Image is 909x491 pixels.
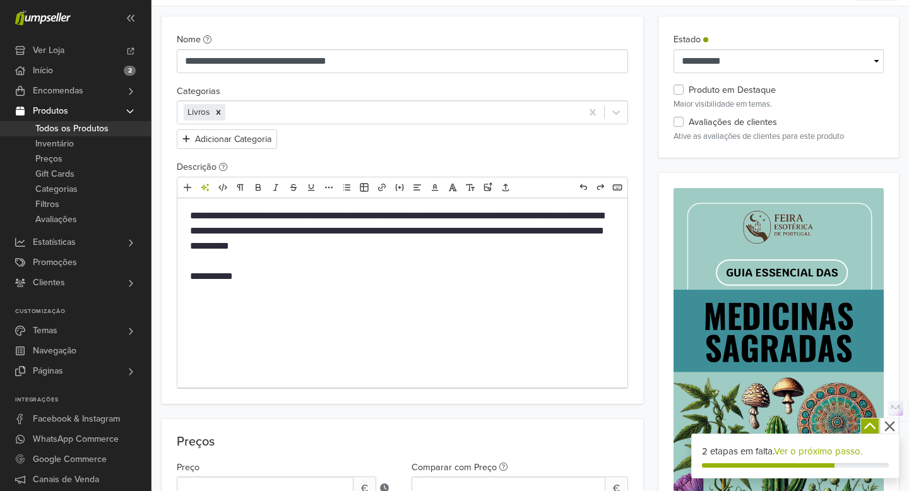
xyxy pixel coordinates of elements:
[462,179,478,196] a: Tamanho da letra
[187,107,210,117] span: Livros
[592,179,609,196] a: Refazer
[575,179,591,196] a: Desfazer
[35,197,59,212] span: Filtros
[124,66,136,76] span: 2
[232,179,249,196] a: Formato
[33,40,64,61] span: Ver Loja
[197,179,213,196] a: Ferramentas de IA
[444,179,461,196] a: Letra
[702,444,889,459] div: 2 etapas em falta.
[177,461,199,475] label: Preço
[409,179,425,196] a: Alinhamento
[33,429,119,449] span: WhatsApp Commerce
[689,115,777,129] label: Avaliações de clientes
[35,182,78,197] span: Categorias
[15,396,151,404] p: Integrações
[303,179,319,196] a: Sublinhado
[338,179,355,196] a: Lista
[33,321,57,341] span: Temas
[33,449,107,470] span: Google Commerce
[774,446,862,457] a: Ver o próximo passo.
[391,179,408,196] a: Incorporar
[177,434,628,449] p: Preços
[33,273,65,293] span: Clientes
[215,179,231,196] a: HTML
[285,179,302,196] a: Excluído
[33,101,68,121] span: Produtos
[177,85,220,98] label: Categorias
[412,461,508,475] label: Comparar com Preço
[427,179,443,196] a: Cor do texto
[674,33,708,47] label: Estado
[33,252,77,273] span: Promoções
[33,232,76,252] span: Estatísticas
[33,409,120,429] span: Facebook & Instagram
[35,167,74,182] span: Gift Cards
[33,470,99,490] span: Canais de Venda
[177,160,227,174] label: Descrição
[689,83,776,97] label: Produto em Destaque
[356,179,372,196] a: Tabela
[35,136,74,151] span: Inventário
[33,61,53,81] span: Início
[35,212,77,227] span: Avaliações
[179,179,196,196] a: Adicionar
[497,179,514,196] a: Carregar ficheiros
[480,179,496,196] a: Carregar imagens
[177,129,277,149] button: Adicionar Categoria
[33,341,76,361] span: Navegação
[211,104,225,121] div: Remove [object Object]
[177,33,211,47] label: Nome
[33,81,83,101] span: Encomendas
[609,179,626,196] a: Atalhos
[674,131,884,143] p: Ative as avaliações de clientes para este produto
[268,179,284,196] a: Itálico
[35,151,62,167] span: Preços
[250,179,266,196] a: Negrito
[15,308,151,316] p: Customização
[35,121,109,136] span: Todos os Produtos
[321,179,337,196] a: Mais formatação
[33,361,63,381] span: Páginas
[374,179,390,196] a: Link
[674,98,884,110] p: Maior visibilidade em temas.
